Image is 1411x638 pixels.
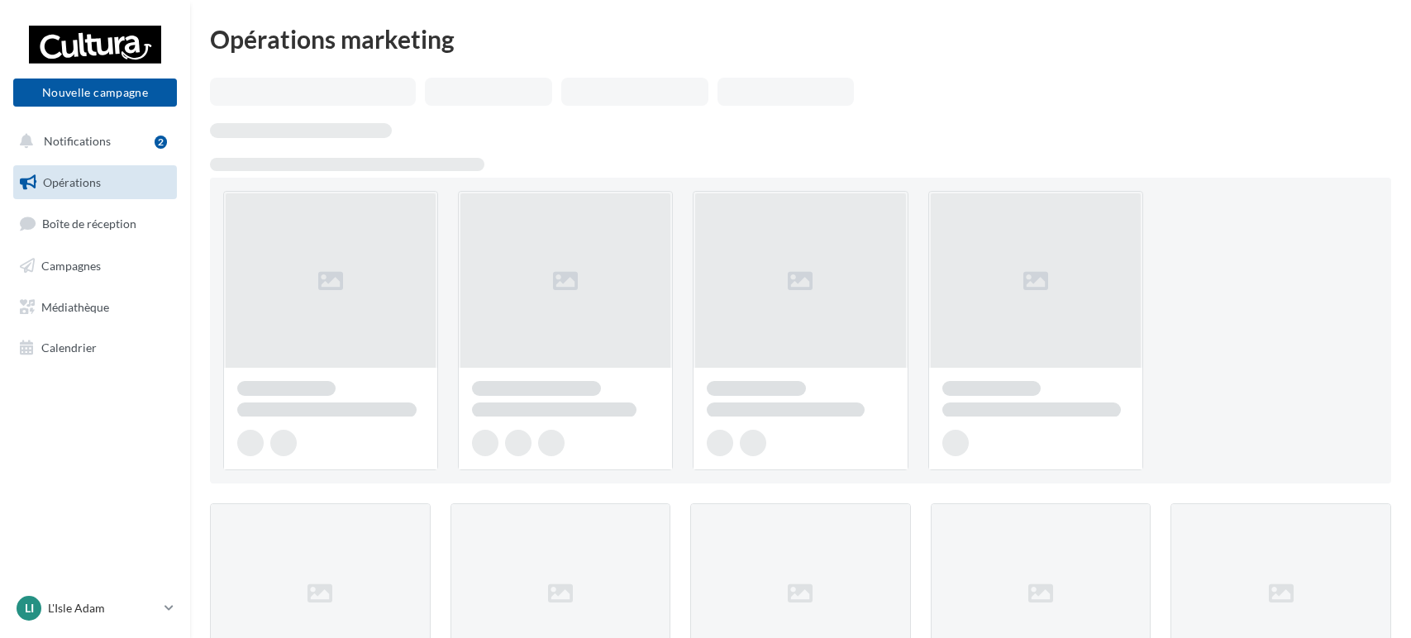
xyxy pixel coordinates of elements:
span: Campagnes [41,259,101,273]
span: Médiathèque [41,299,109,313]
button: Notifications 2 [10,124,174,159]
a: Campagnes [10,249,180,283]
a: Calendrier [10,331,180,365]
p: L'Isle Adam [48,600,158,617]
span: Notifications [44,134,111,148]
span: Boîte de réception [42,217,136,231]
a: Boîte de réception [10,206,180,241]
a: Opérations [10,165,180,200]
a: Médiathèque [10,290,180,325]
div: Opérations marketing [210,26,1391,51]
span: Opérations [43,175,101,189]
span: Calendrier [41,340,97,355]
span: LI [25,600,34,617]
div: 2 [155,136,167,149]
a: LI L'Isle Adam [13,593,177,624]
button: Nouvelle campagne [13,79,177,107]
